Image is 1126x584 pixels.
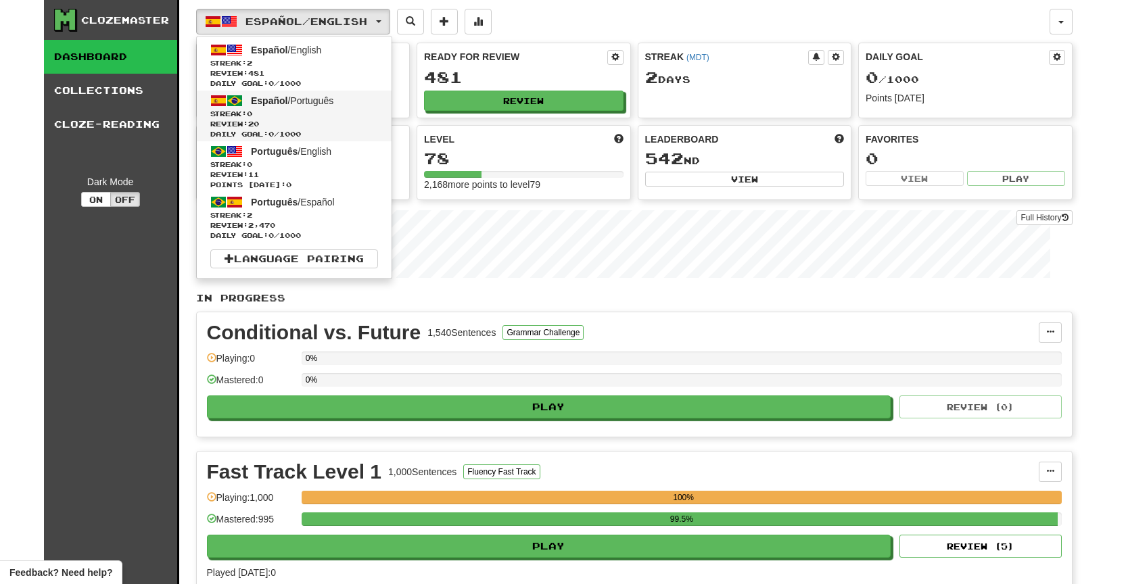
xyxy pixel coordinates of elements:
[866,150,1065,167] div: 0
[397,9,424,34] button: Search sentences
[54,175,167,189] div: Dark Mode
[251,95,333,106] span: / Português
[614,132,624,146] span: Score more points to level up
[210,220,378,230] span: Review: 2,470
[866,91,1065,105] div: Points [DATE]
[899,395,1062,418] button: Review (0)
[835,132,844,146] span: This week in points, UTC
[251,45,321,55] span: / English
[866,132,1065,146] div: Favorites
[424,132,454,146] span: Level
[210,109,378,119] span: Streak:
[967,171,1065,186] button: Play
[210,249,378,268] a: Language Pairing
[210,129,378,139] span: Daily Goal: / 1000
[44,40,177,74] a: Dashboard
[388,465,456,479] div: 1,000 Sentences
[645,50,809,64] div: Streak
[110,192,140,207] button: Off
[424,178,624,191] div: 2,168 more points to level 79
[210,68,378,78] span: Review: 481
[251,197,298,208] span: Português
[502,325,584,340] button: Grammar Challenge
[210,170,378,180] span: Review: 11
[431,9,458,34] button: Add sentence to collection
[866,171,964,186] button: View
[424,69,624,86] div: 481
[268,79,274,87] span: 0
[306,512,1058,526] div: 99.5%
[207,462,382,482] div: Fast Track Level 1
[427,326,496,339] div: 1,540 Sentences
[210,180,378,190] span: Points [DATE]: 0
[210,230,378,241] span: Daily Goal: / 1000
[245,16,367,27] span: Español / English
[463,464,540,479] button: Fluency Fast Track
[207,567,276,578] span: Played [DATE]: 0
[251,197,335,208] span: / Español
[207,395,891,418] button: Play
[424,50,607,64] div: Ready for Review
[645,149,684,168] span: 542
[196,291,1073,305] p: In Progress
[465,9,492,34] button: More stats
[645,68,658,87] span: 2
[210,78,378,89] span: Daily Goal: / 1000
[251,95,287,106] span: Español
[247,59,252,67] span: 2
[207,351,295,374] div: Playing: 0
[645,150,845,168] div: nd
[251,146,298,157] span: Português
[424,91,624,111] button: Review
[210,160,378,170] span: Streak:
[196,9,390,34] button: Español/English
[210,58,378,68] span: Streak:
[207,535,891,558] button: Play
[645,172,845,187] button: View
[210,210,378,220] span: Streak:
[268,231,274,239] span: 0
[306,491,1062,504] div: 100%
[197,141,392,192] a: Português/EnglishStreak:0 Review:11Points [DATE]:0
[424,150,624,167] div: 78
[210,119,378,129] span: Review: 20
[81,192,111,207] button: On
[866,50,1049,65] div: Daily Goal
[44,107,177,141] a: Cloze-Reading
[247,109,252,118] span: 0
[645,69,845,87] div: Day s
[207,322,421,343] div: Conditional vs. Future
[247,211,252,219] span: 2
[197,40,392,91] a: Español/EnglishStreak:2 Review:481Daily Goal:0/1000
[268,130,274,138] span: 0
[81,14,169,27] div: Clozemaster
[247,160,252,168] span: 0
[207,491,295,513] div: Playing: 1,000
[686,53,709,62] a: (MDT)
[197,91,392,141] a: Español/PortuguêsStreak:0 Review:20Daily Goal:0/1000
[207,512,295,535] div: Mastered: 995
[44,74,177,107] a: Collections
[1016,210,1072,225] a: Full History
[866,74,919,85] span: / 1000
[207,373,295,395] div: Mastered: 0
[197,192,392,243] a: Português/EspañolStreak:2 Review:2,470Daily Goal:0/1000
[866,68,878,87] span: 0
[251,146,331,157] span: / English
[9,566,112,579] span: Open feedback widget
[251,45,287,55] span: Español
[645,132,719,146] span: Leaderboard
[899,535,1062,558] button: Review (5)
